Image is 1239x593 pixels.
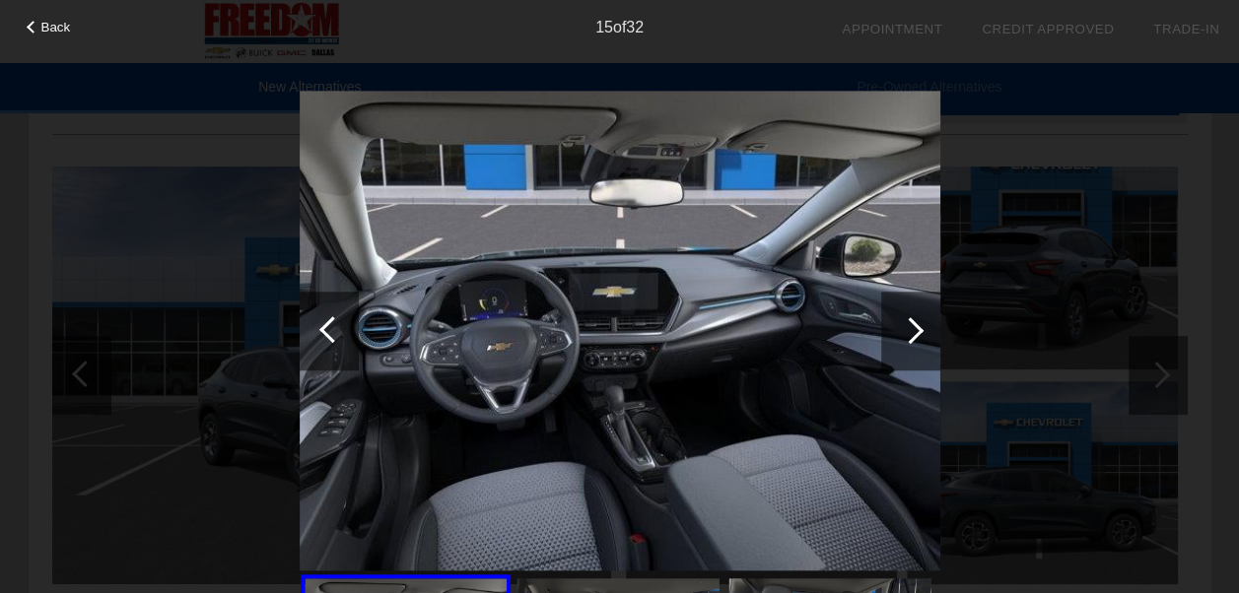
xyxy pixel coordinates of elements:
[300,91,940,571] img: 15.jpg
[1153,22,1219,36] a: Trade-In
[595,19,613,35] span: 15
[41,20,71,34] span: Back
[842,22,942,36] a: Appointment
[982,22,1114,36] a: Credit Approved
[626,19,644,35] span: 32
